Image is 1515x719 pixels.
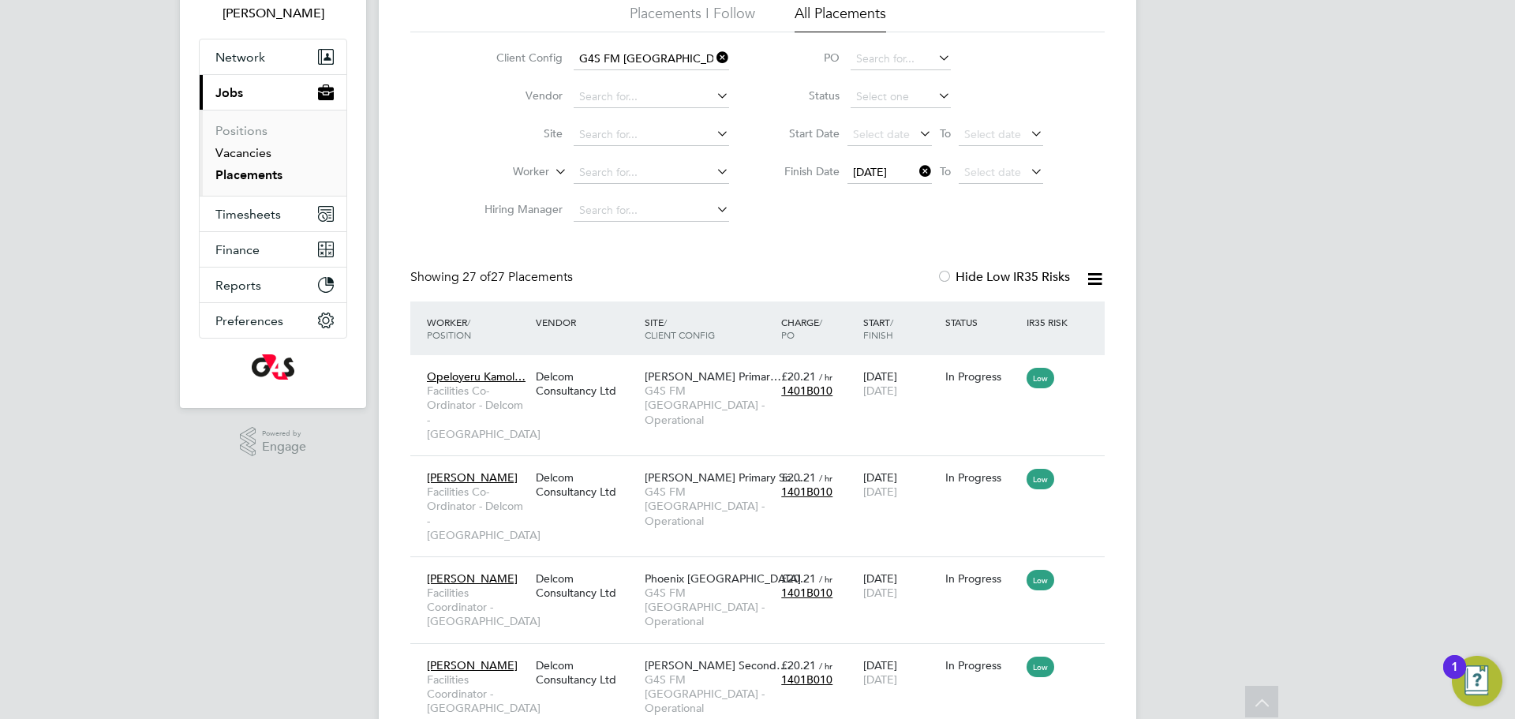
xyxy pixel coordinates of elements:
a: Vacancies [215,145,271,160]
a: Go to home page [199,354,347,380]
span: [PERSON_NAME] [427,658,518,672]
a: [PERSON_NAME]Facilities Co-Ordinator - Delcom - [GEOGRAPHIC_DATA]Delcom Consultancy Ltd[PERSON_NA... [423,462,1105,475]
span: Engage [262,440,306,454]
span: [PERSON_NAME] [427,470,518,485]
span: £20.21 [781,571,816,586]
input: Search for... [574,200,729,222]
span: [DATE] [853,165,887,179]
span: / Client Config [645,316,715,341]
label: Start Date [769,126,840,140]
div: Status [941,308,1023,336]
span: Select date [964,127,1021,141]
span: Low [1027,368,1054,388]
input: Search for... [851,48,951,70]
div: Site [641,308,777,349]
span: 27 of [462,269,491,285]
div: In Progress [945,470,1019,485]
span: [DATE] [863,384,897,398]
div: In Progress [945,369,1019,384]
span: [PERSON_NAME] Primar… [645,369,781,384]
span: / Position [427,316,471,341]
div: Worker [423,308,532,349]
span: Low [1027,469,1054,489]
li: All Placements [795,4,886,32]
label: PO [769,51,840,65]
span: [DATE] [863,586,897,600]
span: 1401B010 [781,485,832,499]
div: [DATE] [859,650,941,695]
div: [DATE] [859,462,941,507]
button: Timesheets [200,197,346,231]
span: Jobs [215,85,243,100]
span: Network [215,50,265,65]
span: [PERSON_NAME] Second… [645,658,787,672]
input: Search for... [574,162,729,184]
span: 27 Placements [462,269,573,285]
div: Showing [410,269,576,286]
span: Preferences [215,313,283,328]
div: Jobs [200,110,346,196]
div: Start [859,308,941,349]
div: Delcom Consultancy Ltd [532,650,641,695]
label: Hiring Manager [472,202,563,216]
span: G4S FM [GEOGRAPHIC_DATA] - Operational [645,586,773,629]
span: Select date [853,127,910,141]
div: In Progress [945,658,1019,672]
label: Worker [458,164,549,180]
span: [PERSON_NAME] [427,571,518,586]
a: Placements [215,167,282,182]
button: Jobs [200,75,346,110]
span: Facilities Coordinator - [GEOGRAPHIC_DATA] [427,586,528,629]
input: Search for... [574,124,729,146]
label: Client Config [472,51,563,65]
span: Finance [215,242,260,257]
a: Positions [215,123,267,138]
span: 1401B010 [781,672,832,687]
span: £20.21 [781,470,816,485]
span: G4S FM [GEOGRAPHIC_DATA] - Operational [645,672,773,716]
div: [DATE] [859,361,941,406]
a: [PERSON_NAME]Facilities Coordinator - [GEOGRAPHIC_DATA]Delcom Consultancy Ltd[PERSON_NAME] Second... [423,650,1105,663]
span: Facilities Co-Ordinator - Delcom - [GEOGRAPHIC_DATA] [427,384,528,441]
label: Status [769,88,840,103]
span: / hr [819,472,832,484]
a: Opeloyeru Kamol…Facilities Co-Ordinator - Delcom - [GEOGRAPHIC_DATA]Delcom Consultancy Ltd[PERSON... [423,361,1105,374]
span: To [935,161,956,182]
label: Finish Date [769,164,840,178]
span: G4S FM [GEOGRAPHIC_DATA] - Operational [645,485,773,528]
div: [DATE] [859,564,941,608]
span: £20.21 [781,369,816,384]
button: Reports [200,268,346,302]
span: Select date [964,165,1021,179]
input: Search for... [574,48,729,70]
div: Delcom Consultancy Ltd [532,361,641,406]
span: / hr [819,371,832,383]
span: Timesheets [215,207,281,222]
span: To [935,123,956,144]
span: Lilingxi Chen [199,4,347,23]
button: Finance [200,232,346,267]
span: / hr [819,573,832,585]
label: Vendor [472,88,563,103]
span: [DATE] [863,485,897,499]
button: Preferences [200,303,346,338]
span: Powered by [262,427,306,440]
img: g4s-logo-retina.png [252,354,294,380]
a: Powered byEngage [240,427,307,457]
input: Search for... [574,86,729,108]
div: IR35 Risk [1023,308,1077,336]
span: Low [1027,657,1054,677]
span: / Finish [863,316,893,341]
button: Network [200,39,346,74]
span: Opeloyeru Kamol… [427,369,526,384]
span: £20.21 [781,658,816,672]
div: Delcom Consultancy Ltd [532,564,641,608]
a: [PERSON_NAME]Facilities Coordinator - [GEOGRAPHIC_DATA]Delcom Consultancy LtdPhoenix [GEOGRAPHIC_... [423,563,1105,576]
span: [PERSON_NAME] Primary Sc… [645,470,802,485]
button: Open Resource Center, 1 new notification [1452,656,1502,706]
span: Low [1027,570,1054,590]
span: G4S FM [GEOGRAPHIC_DATA] - Operational [645,384,773,427]
span: / PO [781,316,822,341]
div: Delcom Consultancy Ltd [532,462,641,507]
div: 1 [1451,667,1458,687]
